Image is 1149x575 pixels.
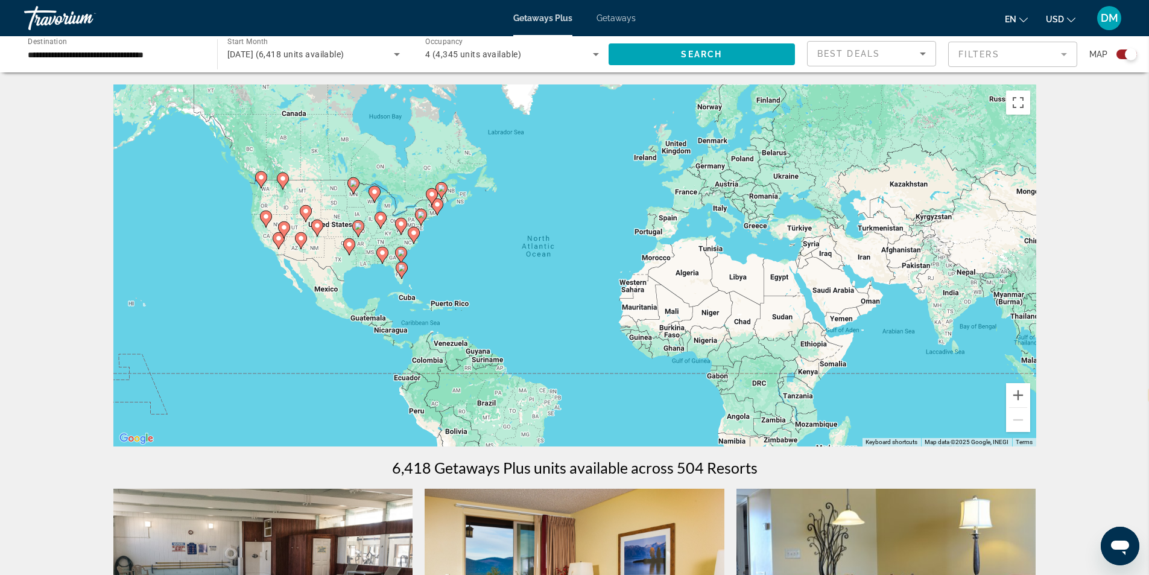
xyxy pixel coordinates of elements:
[1094,5,1125,31] button: User Menu
[1089,46,1107,63] span: Map
[1006,91,1030,115] button: Toggle fullscreen view
[1046,14,1064,24] span: USD
[1101,12,1118,24] span: DM
[817,49,880,59] span: Best Deals
[513,13,572,23] a: Getaways Plus
[681,49,722,59] span: Search
[1006,383,1030,407] button: Zoom in
[866,438,917,446] button: Keyboard shortcuts
[1006,408,1030,432] button: Zoom out
[597,13,636,23] a: Getaways
[425,37,463,46] span: Occupancy
[1101,527,1139,565] iframe: Button to launch messaging window
[817,46,926,61] mat-select: Sort by
[24,2,145,34] a: Travorium
[227,37,268,46] span: Start Month
[425,49,521,59] span: 4 (4,345 units available)
[392,459,758,477] h1: 6,418 Getaways Plus units available across 504 Resorts
[227,49,344,59] span: [DATE] (6,418 units available)
[1046,10,1075,28] button: Change currency
[1005,10,1028,28] button: Change language
[609,43,796,65] button: Search
[116,431,156,446] img: Google
[948,41,1077,68] button: Filter
[28,37,67,45] span: Destination
[925,439,1008,445] span: Map data ©2025 Google, INEGI
[116,431,156,446] a: Open this area in Google Maps (opens a new window)
[1005,14,1016,24] span: en
[1016,439,1033,445] a: Terms (opens in new tab)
